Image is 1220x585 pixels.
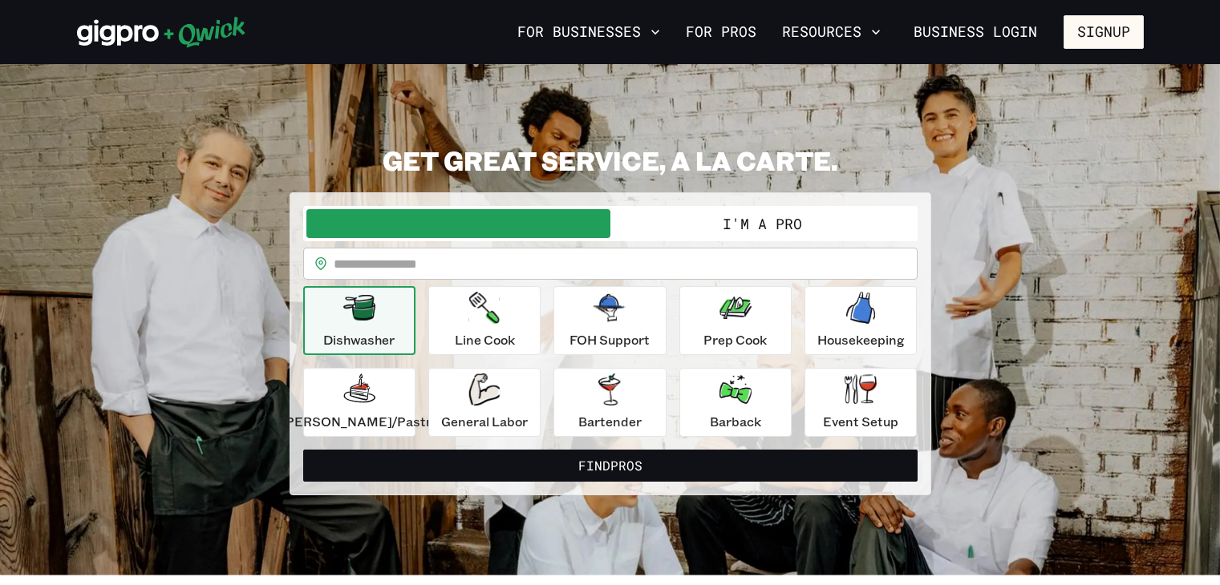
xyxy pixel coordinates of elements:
[303,286,415,355] button: Dishwasher
[679,18,763,46] a: For Pros
[578,412,642,431] p: Bartender
[323,330,395,349] p: Dishwasher
[428,368,541,437] button: General Labor
[306,209,610,238] button: I'm a Business
[1064,15,1144,49] button: Signup
[679,286,792,355] button: Prep Cook
[703,330,767,349] p: Prep Cook
[303,450,918,482] button: FindPros
[710,412,761,431] p: Barback
[553,286,666,355] button: FOH Support
[553,368,666,437] button: Bartender
[900,15,1051,49] a: Business Login
[455,330,515,349] p: Line Cook
[817,330,905,349] p: Housekeeping
[441,412,528,431] p: General Labor
[805,286,917,355] button: Housekeeping
[303,368,415,437] button: [PERSON_NAME]/Pastry
[290,144,931,176] h2: GET GREAT SERVICE, A LA CARTE.
[823,412,898,431] p: Event Setup
[428,286,541,355] button: Line Cook
[776,18,887,46] button: Resources
[511,18,667,46] button: For Businesses
[569,330,650,349] p: FOH Support
[610,209,914,238] button: I'm a Pro
[679,368,792,437] button: Barback
[281,412,438,431] p: [PERSON_NAME]/Pastry
[805,368,917,437] button: Event Setup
